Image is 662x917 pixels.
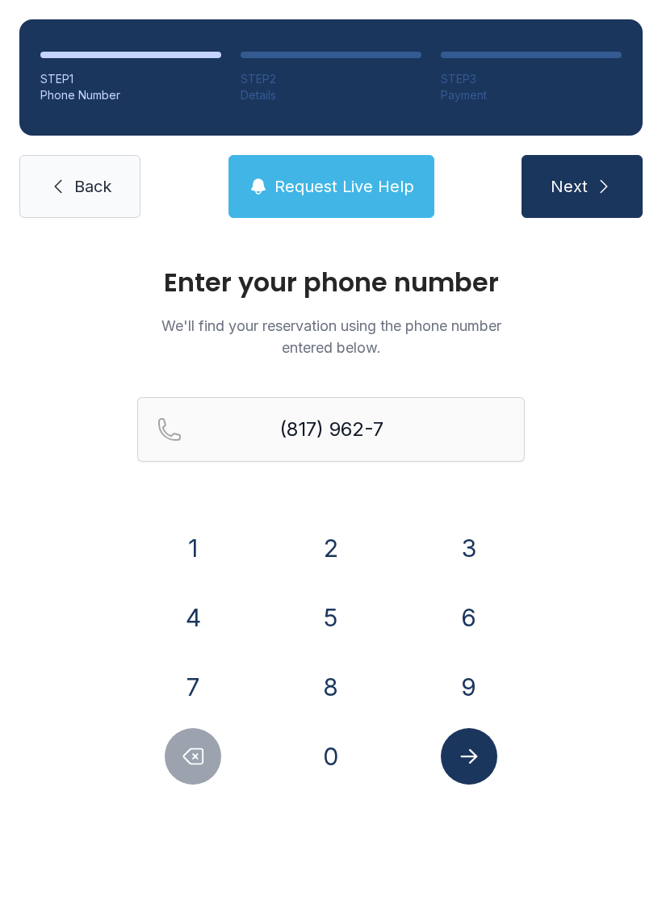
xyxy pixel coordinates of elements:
span: Next [551,175,588,198]
button: 3 [441,520,497,576]
button: 8 [303,659,359,715]
button: 6 [441,589,497,646]
button: 9 [441,659,497,715]
button: Submit lookup form [441,728,497,785]
button: 4 [165,589,221,646]
div: Details [241,87,421,103]
div: STEP 3 [441,71,622,87]
button: Delete number [165,728,221,785]
div: Payment [441,87,622,103]
span: Request Live Help [274,175,414,198]
button: 2 [303,520,359,576]
p: We'll find your reservation using the phone number entered below. [137,315,525,358]
div: STEP 1 [40,71,221,87]
button: 5 [303,589,359,646]
h1: Enter your phone number [137,270,525,295]
input: Reservation phone number [137,397,525,462]
div: STEP 2 [241,71,421,87]
button: 0 [303,728,359,785]
button: 1 [165,520,221,576]
button: 7 [165,659,221,715]
div: Phone Number [40,87,221,103]
span: Back [74,175,111,198]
